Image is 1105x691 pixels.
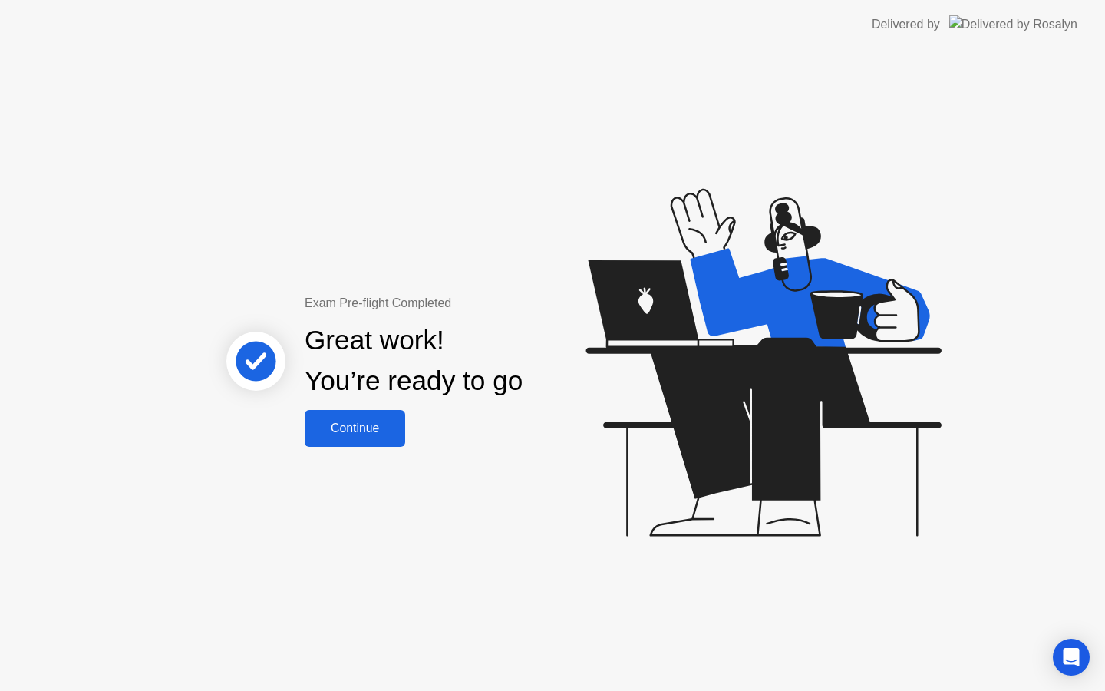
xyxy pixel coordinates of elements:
button: Continue [305,410,405,447]
div: Continue [309,422,401,435]
div: Exam Pre-flight Completed [305,294,622,312]
div: Open Intercom Messenger [1053,639,1090,676]
div: Great work! You’re ready to go [305,320,523,402]
img: Delivered by Rosalyn [949,15,1077,33]
div: Delivered by [872,15,940,34]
